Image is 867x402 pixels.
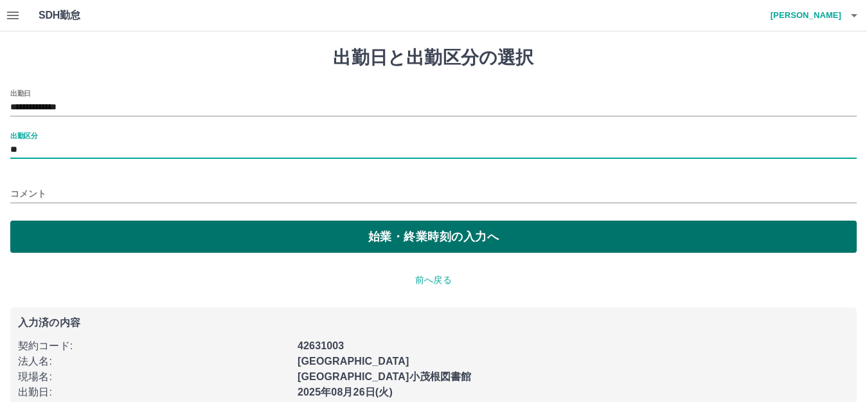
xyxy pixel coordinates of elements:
h1: 出勤日と出勤区分の選択 [10,47,857,69]
p: 現場名 : [18,369,290,385]
b: 2025年08月26日(火) [298,387,393,397]
b: [GEOGRAPHIC_DATA]小茂根図書館 [298,371,471,382]
label: 出勤区分 [10,131,37,140]
b: 42631003 [298,340,344,351]
p: 出勤日 : [18,385,290,400]
b: [GEOGRAPHIC_DATA] [298,356,409,367]
p: 前へ戻る [10,273,857,287]
p: 入力済の内容 [18,318,849,328]
p: 法人名 : [18,354,290,369]
label: 出勤日 [10,88,31,98]
p: 契約コード : [18,338,290,354]
button: 始業・終業時刻の入力へ [10,221,857,253]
